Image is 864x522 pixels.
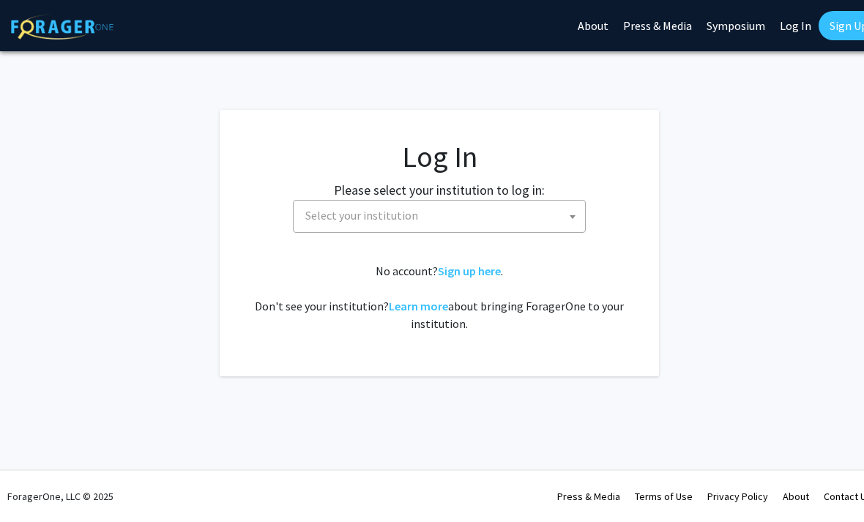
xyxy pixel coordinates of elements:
[249,262,630,332] div: No account? . Don't see your institution? about bringing ForagerOne to your institution.
[389,299,448,313] a: Learn more about bringing ForagerOne to your institution
[249,139,630,174] h1: Log In
[635,490,693,503] a: Terms of Use
[438,264,501,278] a: Sign up here
[305,208,418,223] span: Select your institution
[7,471,113,522] div: ForagerOne, LLC © 2025
[299,201,585,231] span: Select your institution
[707,490,768,503] a: Privacy Policy
[293,200,586,233] span: Select your institution
[783,490,809,503] a: About
[557,490,620,503] a: Press & Media
[334,180,545,200] label: Please select your institution to log in:
[11,14,113,40] img: ForagerOne Logo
